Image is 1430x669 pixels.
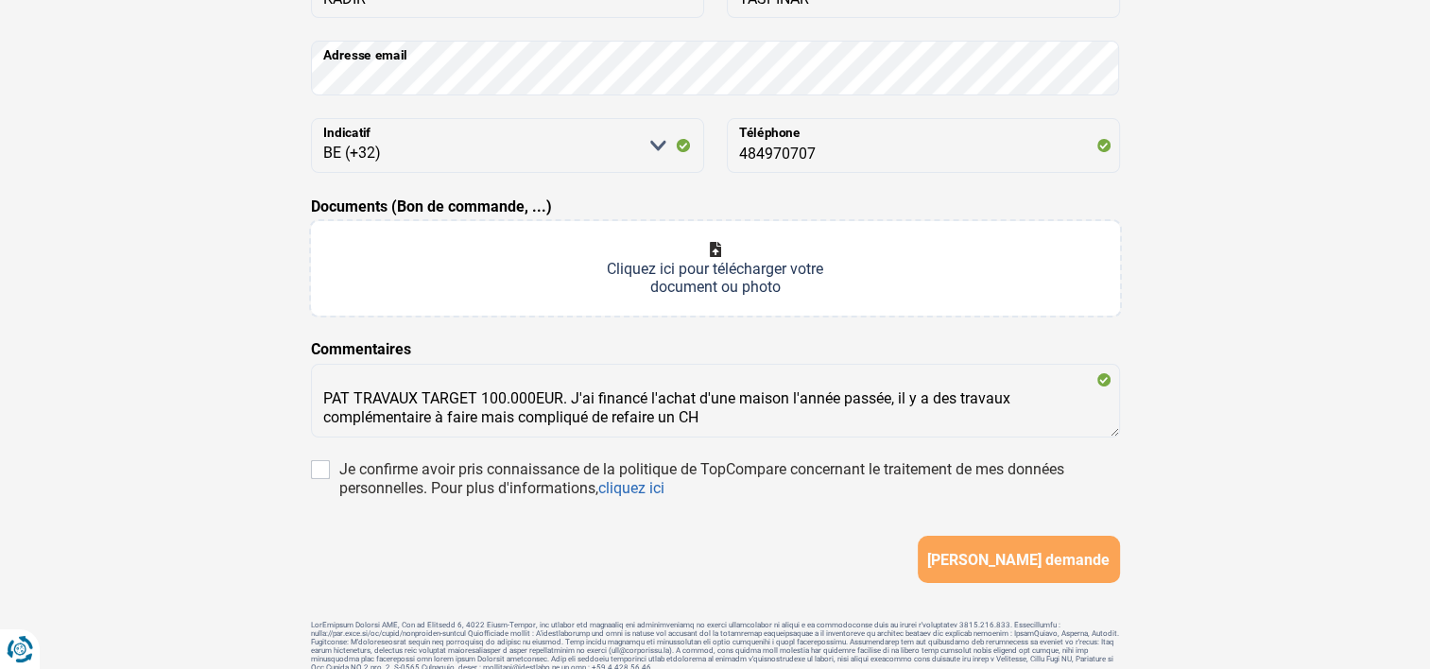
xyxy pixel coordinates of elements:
label: Commentaires [311,338,411,361]
select: Indicatif [311,118,704,173]
div: Je confirme avoir pris connaissance de la politique de TopCompare concernant le traitement de mes... [339,460,1120,498]
button: [PERSON_NAME] demande [918,536,1120,583]
a: cliquez ici [598,479,664,497]
input: 401020304 [727,118,1120,173]
label: Documents (Bon de commande, ...) [311,196,552,218]
span: [PERSON_NAME] demande [927,551,1110,569]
